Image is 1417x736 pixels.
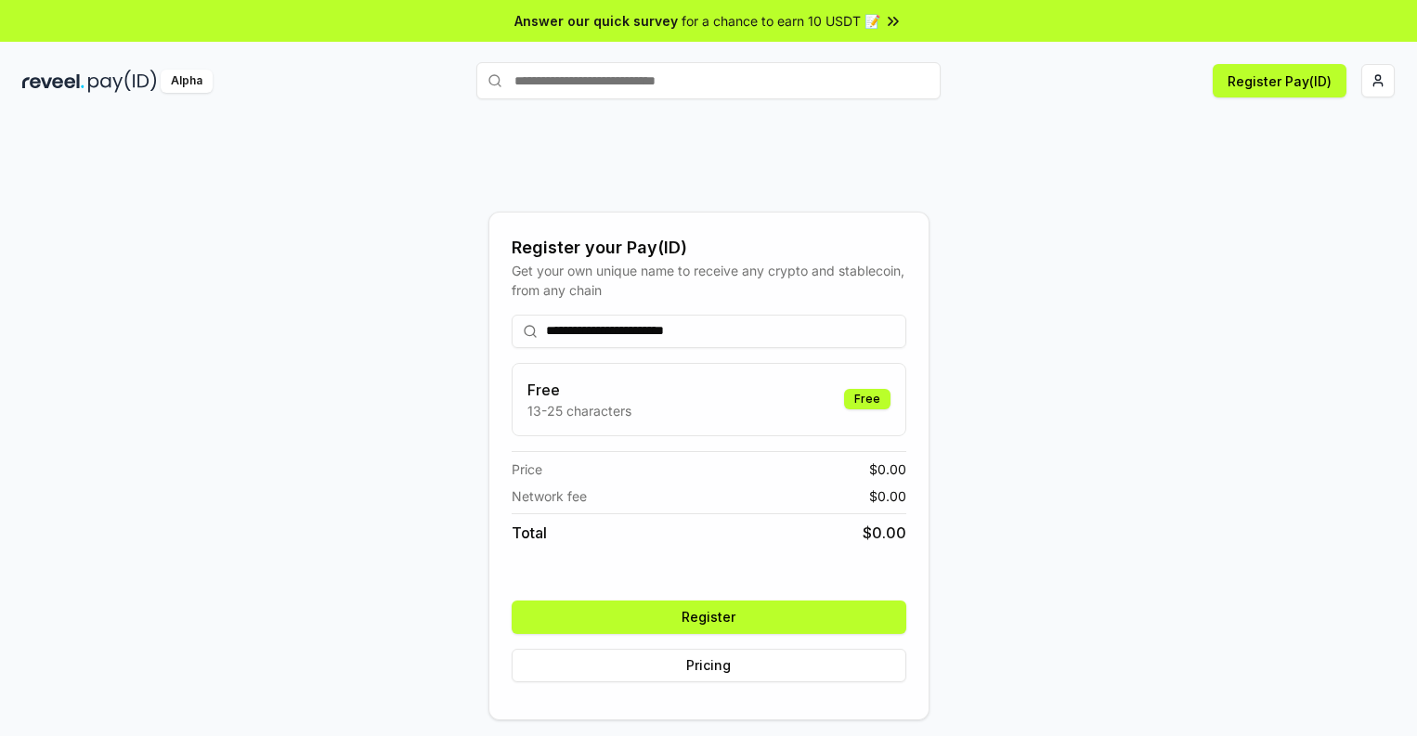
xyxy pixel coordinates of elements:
[514,11,678,31] span: Answer our quick survey
[869,459,906,479] span: $ 0.00
[869,486,906,506] span: $ 0.00
[527,379,631,401] h3: Free
[512,235,906,261] div: Register your Pay(ID)
[512,486,587,506] span: Network fee
[1213,64,1346,97] button: Register Pay(ID)
[682,11,880,31] span: for a chance to earn 10 USDT 📝
[512,649,906,682] button: Pricing
[844,389,890,409] div: Free
[512,261,906,300] div: Get your own unique name to receive any crypto and stablecoin, from any chain
[22,70,84,93] img: reveel_dark
[512,459,542,479] span: Price
[161,70,213,93] div: Alpha
[512,600,906,634] button: Register
[88,70,157,93] img: pay_id
[527,401,631,420] p: 13-25 characters
[863,522,906,544] span: $ 0.00
[512,522,547,544] span: Total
